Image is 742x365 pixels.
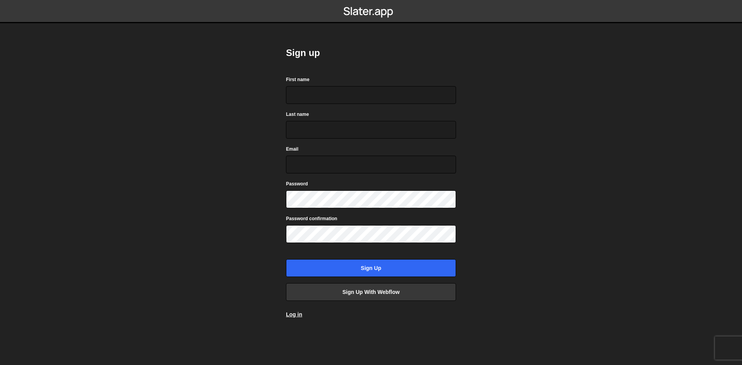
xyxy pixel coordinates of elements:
[286,259,456,277] input: Sign up
[286,283,456,301] a: Sign up with Webflow
[286,145,298,153] label: Email
[286,47,456,59] h2: Sign up
[286,311,302,317] a: Log in
[286,215,337,222] label: Password confirmation
[286,110,309,118] label: Last name
[286,180,308,188] label: Password
[286,76,310,83] label: First name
